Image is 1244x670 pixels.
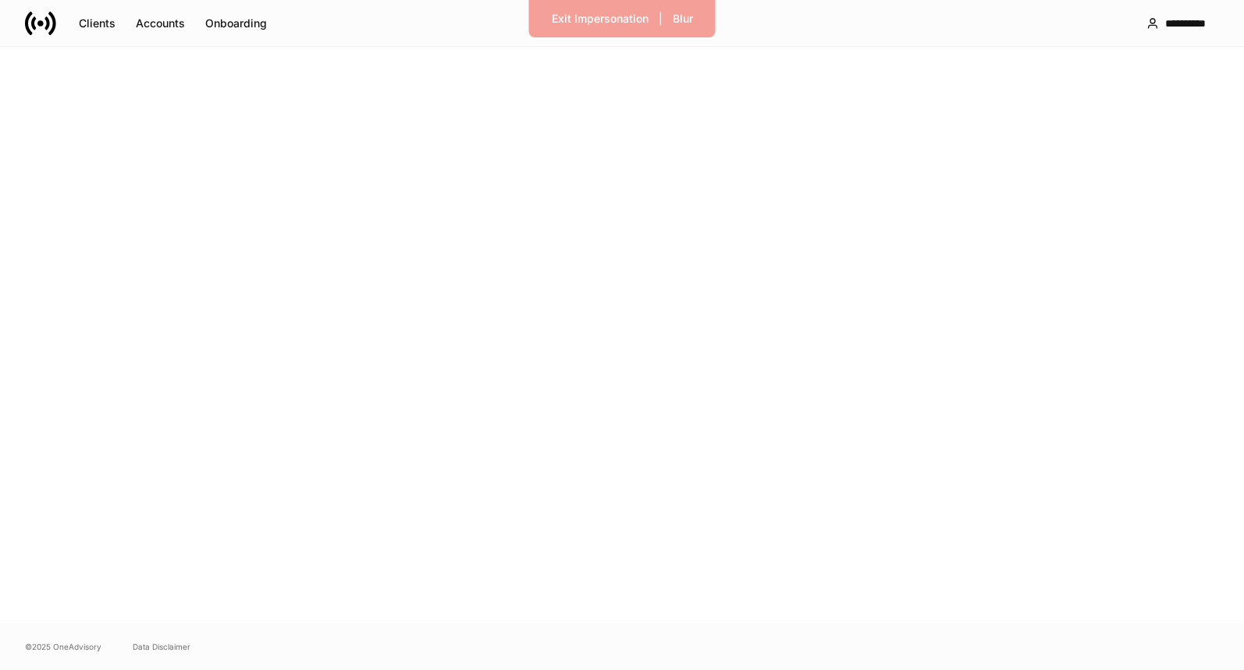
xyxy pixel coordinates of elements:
div: Clients [79,18,116,29]
a: Data Disclaimer [133,640,190,653]
div: Onboarding [205,18,267,29]
div: Accounts [136,18,185,29]
span: © 2025 OneAdvisory [25,640,101,653]
button: Exit Impersonation [542,6,659,31]
button: Onboarding [195,11,277,36]
div: Blur [673,13,693,24]
button: Clients [69,11,126,36]
button: Blur [663,6,703,31]
div: Exit Impersonation [552,13,649,24]
button: Accounts [126,11,195,36]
